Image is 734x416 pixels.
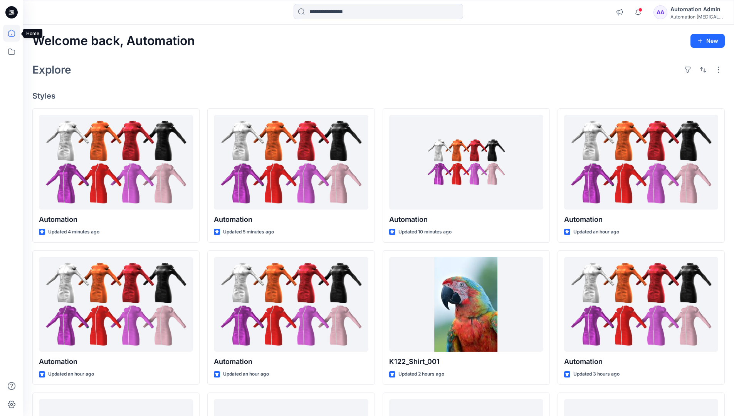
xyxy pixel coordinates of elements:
h4: Styles [32,91,725,101]
p: K122_Shirt_001 [389,356,543,367]
p: Automation [39,356,193,367]
div: Automation Admin [670,5,724,14]
p: Updated 3 hours ago [573,370,620,378]
p: Automation [564,356,718,367]
a: Automation [39,115,193,210]
p: Updated 10 minutes ago [398,228,452,236]
a: Automation [389,115,543,210]
p: Updated an hour ago [48,370,94,378]
a: Automation [564,115,718,210]
p: Automation [39,214,193,225]
p: Updated an hour ago [573,228,619,236]
p: Updated an hour ago [223,370,269,378]
p: Automation [214,356,368,367]
a: K122_Shirt_001 [389,257,543,352]
a: Automation [214,257,368,352]
button: New [690,34,725,48]
p: Automation [214,214,368,225]
a: Automation [39,257,193,352]
h2: Explore [32,64,71,76]
a: Automation [564,257,718,352]
a: Automation [214,115,368,210]
h2: Welcome back, Automation [32,34,195,48]
div: AA [653,5,667,19]
p: Automation [564,214,718,225]
p: Updated 5 minutes ago [223,228,274,236]
p: Updated 2 hours ago [398,370,444,378]
div: Automation [MEDICAL_DATA]... [670,14,724,20]
p: Updated 4 minutes ago [48,228,99,236]
p: Automation [389,214,543,225]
